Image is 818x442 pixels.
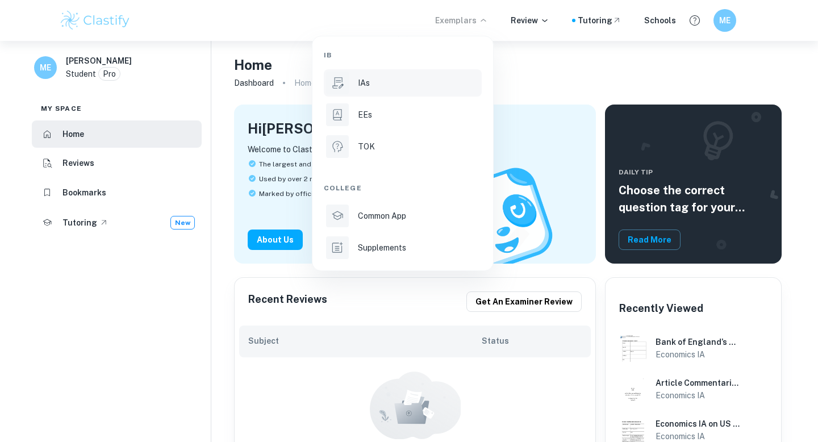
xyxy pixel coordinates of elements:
a: EEs [324,101,482,128]
p: EEs [358,109,372,121]
a: IAs [324,69,482,97]
p: IAs [358,77,370,89]
span: College [324,183,362,193]
p: Common App [358,210,406,222]
span: IB [324,50,332,60]
p: Supplements [358,241,406,254]
p: TOK [358,140,375,153]
a: TOK [324,133,482,160]
a: Common App [324,202,482,230]
a: Supplements [324,234,482,261]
